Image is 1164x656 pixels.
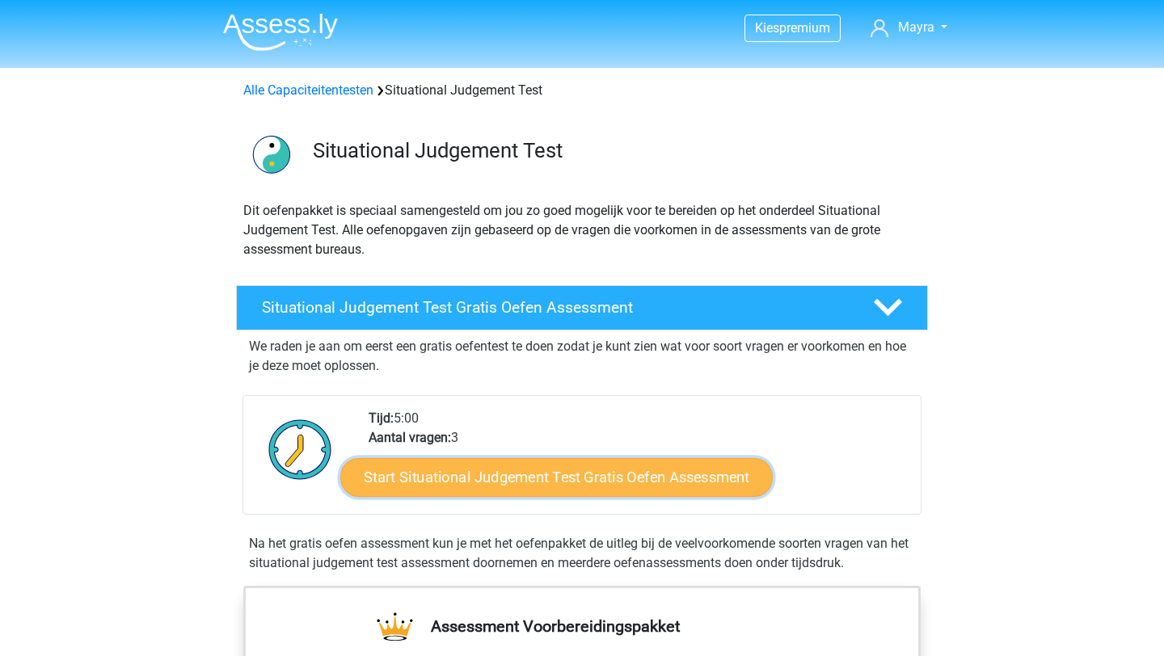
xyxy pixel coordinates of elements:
a: Alle Capaciteitentesten [243,82,373,98]
h4: Situational Judgement Test Gratis Oefen Assessment [262,298,847,317]
div: Situational Judgement Test [237,81,927,100]
div: Na het gratis oefen assessment kun je met het oefenpakket de uitleg bij de veelvoorkomende soorte... [242,534,921,573]
a: Start Situational Judgement Test Gratis Oefen Assessment [340,458,773,497]
span: Kies [755,20,779,36]
a: Situational Judgement Test Gratis Oefen Assessment [230,285,934,330]
b: Aantal vragen: [369,430,451,445]
span: premium [779,20,830,36]
a: Kiespremium [745,17,840,39]
h3: Situational Judgement Test [313,138,915,163]
div: 5:00 3 [356,409,920,514]
img: Klok [259,409,341,490]
img: Assessly [223,13,338,51]
p: We raden je aan om eerst een gratis oefentest te doen zodat je kunt zien wat voor soort vragen er... [249,337,915,376]
a: Mayra [864,18,954,37]
p: Dit oefenpakket is speciaal samengesteld om jou zo goed mogelijk voor te bereiden op het onderdee... [243,201,921,259]
img: situational judgement test [237,120,306,188]
span: Mayra [898,19,934,35]
b: Tijd: [369,410,394,426]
